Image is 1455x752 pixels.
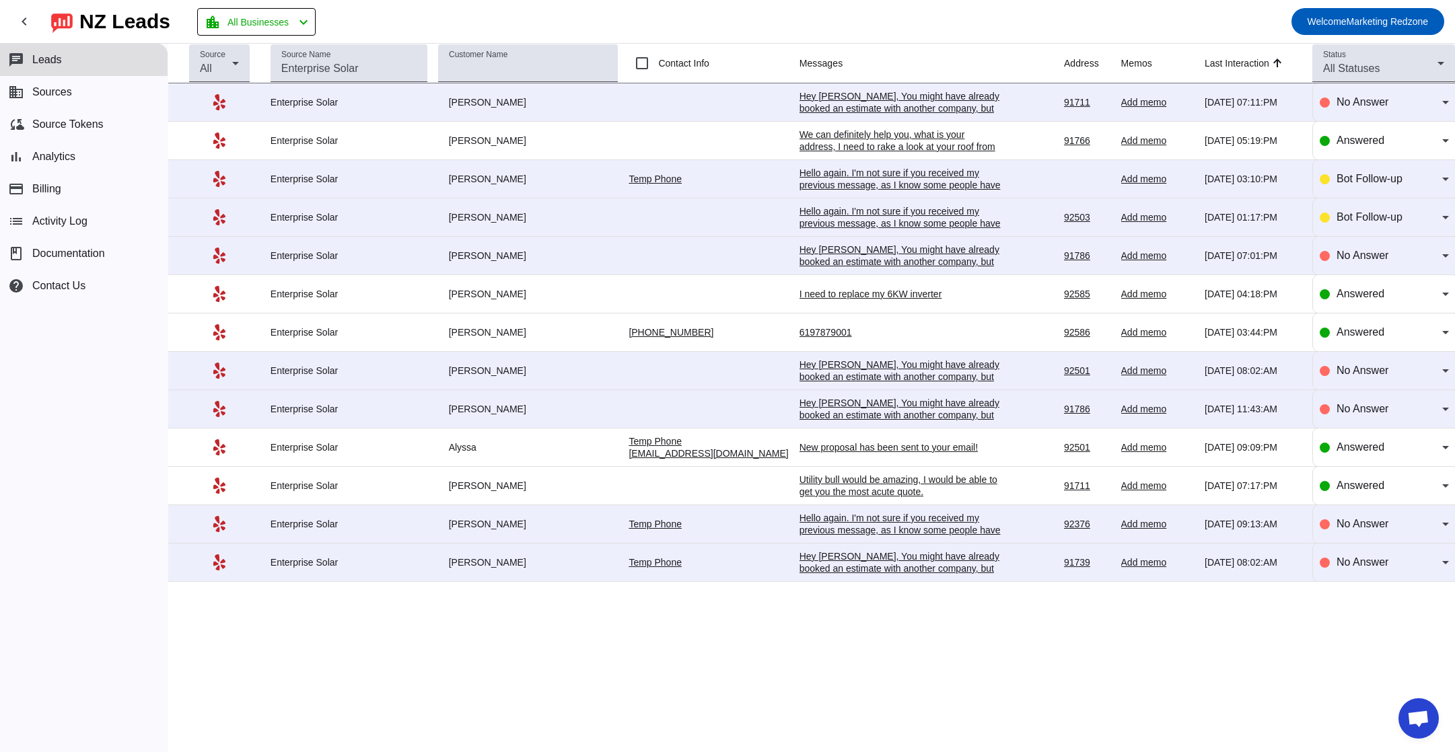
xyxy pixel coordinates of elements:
[1323,50,1346,59] mat-label: Status
[449,50,507,59] mat-label: Customer Name
[1121,403,1194,415] div: Add memo
[271,250,427,262] div: Enterprise Solar
[200,50,225,59] mat-label: Source
[629,174,682,184] a: Temp Phone
[271,135,427,147] div: Enterprise Solar
[79,12,170,31] div: NZ Leads
[1291,8,1445,35] button: WelcomeMarketing Redzone
[1064,96,1110,108] div: 91711
[8,84,24,100] mat-icon: business
[438,211,618,223] div: [PERSON_NAME]
[800,441,1001,453] div: New proposal has been sent to your email!
[1064,441,1110,453] div: 92501
[1121,288,1194,300] div: Add memo
[438,441,618,453] div: Alyssa
[655,57,709,70] label: Contact Info
[1121,326,1194,338] div: Add memo
[197,8,316,36] button: All Businesses
[1308,16,1347,27] span: Welcome
[271,211,427,223] div: Enterprise Solar
[800,397,1001,457] div: Hey [PERSON_NAME], You might have already booked an estimate with another company, but I'd like t...
[211,324,227,340] mat-icon: Yelp
[1121,44,1205,83] th: Memos
[629,448,788,459] a: [EMAIL_ADDRESS][DOMAIN_NAME]
[438,556,618,568] div: [PERSON_NAME]
[438,326,618,338] div: [PERSON_NAME]
[800,550,1001,611] div: Hey [PERSON_NAME], You might have already booked an estimate with another company, but I'd like t...
[1121,211,1194,223] div: Add memo
[8,149,24,165] mat-icon: bar_chart
[32,118,104,130] span: Source Tokens
[1121,441,1194,453] div: Add memo
[211,516,227,532] mat-icon: Yelp
[1337,556,1388,568] span: No Answer
[1337,365,1388,376] span: No Answer
[227,13,289,32] span: All Businesses
[800,512,1001,560] div: Hello again. I'm not sure if you received my previous message, as I know some people have their n...
[1337,135,1384,146] span: Answered
[1064,288,1110,300] div: 92585
[8,116,24,133] mat-icon: cloud_sync
[800,90,1001,151] div: Hey [PERSON_NAME], You might have already booked an estimate with another company, but I'd like t...
[1064,365,1110,377] div: 92501
[1064,135,1110,147] div: 91766
[629,327,713,338] a: [PHONE_NUMBER]
[32,280,85,292] span: Contact Us
[1205,480,1302,492] div: [DATE] 07:17:PM
[271,518,427,530] div: Enterprise Solar
[271,96,427,108] div: Enterprise Solar
[438,173,618,185] div: [PERSON_NAME]
[1398,698,1439,739] a: Open chat
[1337,173,1403,184] span: Bot Follow-up
[8,213,24,229] mat-icon: list
[800,474,1001,498] div: Utility bull would be amazing, I would be able to get you the most acute quote.
[1337,480,1384,491] span: Answered
[800,359,1001,419] div: Hey [PERSON_NAME], You might have already booked an estimate with another company, but I'd like t...
[1121,173,1194,185] div: Add memo
[1121,250,1194,262] div: Add memo
[271,441,427,453] div: Enterprise Solar
[1121,135,1194,147] div: Add memo
[211,171,227,187] mat-icon: Yelp
[1308,12,1429,31] span: Marketing Redzone
[800,128,1001,177] div: We can definitely help you, what is your address, I need to rake a look at your roof from satelli...
[1064,518,1110,530] div: 92376
[1205,288,1302,300] div: [DATE] 04:18:PM
[1205,135,1302,147] div: [DATE] 05:19:PM
[1064,326,1110,338] div: 92586
[32,183,61,195] span: Billing
[211,439,227,455] mat-icon: Yelp
[1064,480,1110,492] div: 91711
[438,403,618,415] div: [PERSON_NAME]
[1337,250,1388,261] span: No Answer
[629,557,682,568] a: Temp Phone
[438,288,618,300] div: [PERSON_NAME]
[211,209,227,225] mat-icon: Yelp
[800,167,1001,215] div: Hello again. I'm not sure if you received my previous message, as I know some people have their n...
[1337,403,1388,414] span: No Answer
[1205,326,1302,338] div: [DATE] 03:44:PM
[281,61,417,77] input: Enterprise Solar
[438,135,618,147] div: [PERSON_NAME]
[1121,518,1194,530] div: Add memo
[32,54,62,66] span: Leads
[1337,441,1384,453] span: Answered
[211,554,227,570] mat-icon: Yelp
[438,518,618,530] div: [PERSON_NAME]
[1337,96,1388,108] span: No Answer
[281,50,330,59] mat-label: Source Name
[629,436,682,447] a: Temp Phone
[1064,44,1121,83] th: Address
[32,151,75,163] span: Analytics
[1205,173,1302,185] div: [DATE] 03:10:PM
[1121,96,1194,108] div: Add memo
[1205,211,1302,223] div: [DATE] 01:17:PM
[271,480,427,492] div: Enterprise Solar
[438,480,618,492] div: [PERSON_NAME]
[1337,326,1384,338] span: Answered
[51,10,73,33] img: logo
[32,86,72,98] span: Sources
[1337,288,1384,299] span: Answered
[1121,365,1194,377] div: Add memo
[211,286,227,302] mat-icon: Yelp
